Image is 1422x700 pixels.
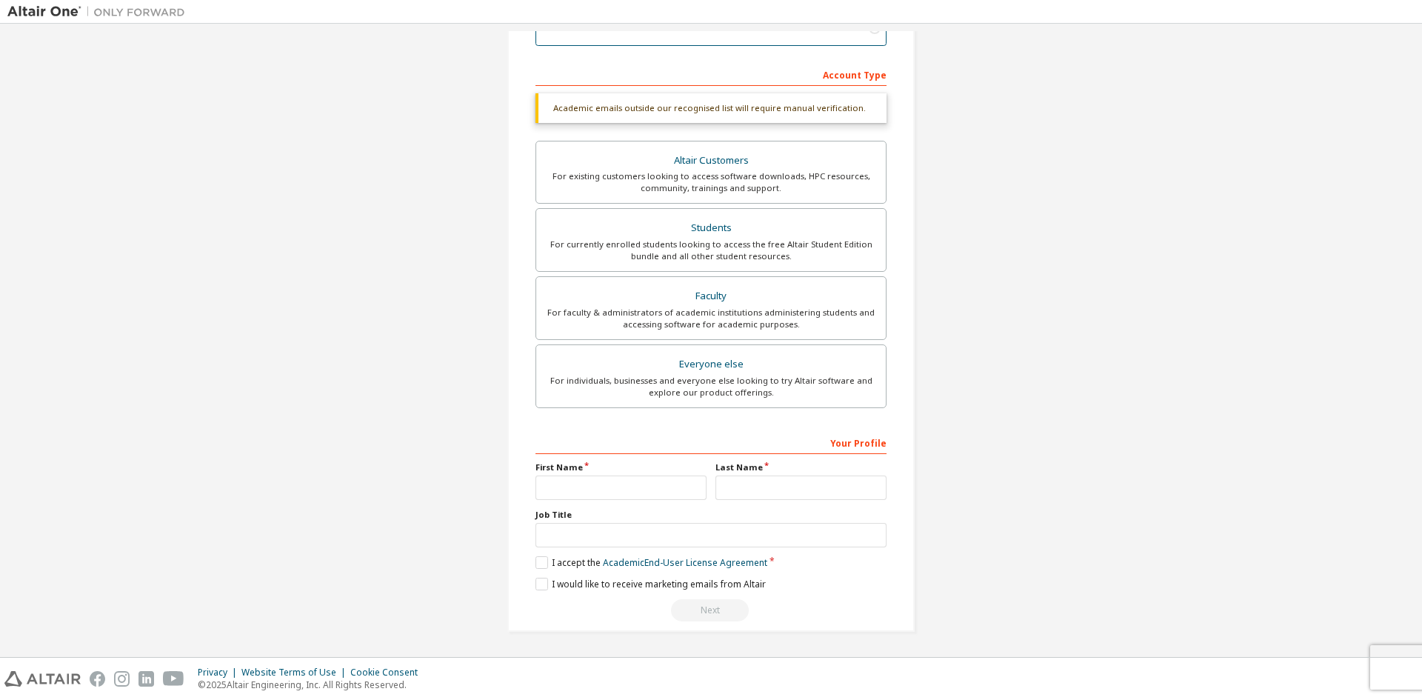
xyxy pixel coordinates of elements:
div: For individuals, businesses and everyone else looking to try Altair software and explore our prod... [545,375,877,399]
label: First Name [535,461,707,473]
div: For faculty & administrators of academic institutions administering students and accessing softwa... [545,307,877,330]
div: Altair Customers [545,150,877,171]
img: Altair One [7,4,193,19]
label: Job Title [535,509,887,521]
div: Please wait while checking email ... [535,599,887,621]
div: Academic emails outside our recognised list will require manual verification. [535,93,887,123]
label: I would like to receive marketing emails from Altair [535,578,766,590]
img: altair_logo.svg [4,671,81,687]
div: Everyone else [545,354,877,375]
div: Students [545,218,877,239]
img: linkedin.svg [138,671,154,687]
label: I accept the [535,556,767,569]
img: facebook.svg [90,671,105,687]
div: Website Terms of Use [241,667,350,679]
div: For existing customers looking to access software downloads, HPC resources, community, trainings ... [545,170,877,194]
div: Faculty [545,286,877,307]
a: Academic End-User License Agreement [603,556,767,569]
p: © 2025 Altair Engineering, Inc. All Rights Reserved. [198,679,427,691]
div: Your Profile [535,430,887,454]
img: youtube.svg [163,671,184,687]
div: Account Type [535,62,887,86]
label: Last Name [715,461,887,473]
img: instagram.svg [114,671,130,687]
div: For currently enrolled students looking to access the free Altair Student Edition bundle and all ... [545,239,877,262]
div: Cookie Consent [350,667,427,679]
div: Privacy [198,667,241,679]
